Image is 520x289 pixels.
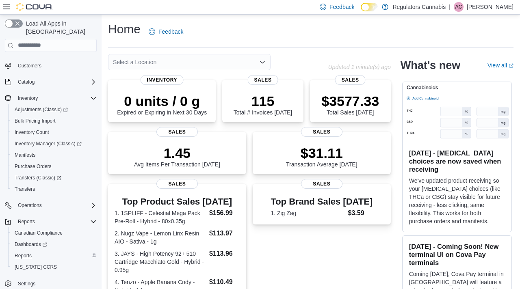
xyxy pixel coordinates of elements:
a: Dashboards [8,239,100,250]
span: Sales [335,75,366,85]
p: [PERSON_NAME] [467,2,513,12]
dd: $110.49 [209,277,240,287]
button: Canadian Compliance [8,227,100,239]
a: Manifests [11,150,39,160]
span: Operations [18,202,42,209]
span: Bulk Pricing Import [15,118,56,124]
h1: Home [108,21,141,37]
p: $31.11 [286,145,357,161]
dd: $156.99 [209,208,240,218]
span: Sales [248,75,278,85]
button: Transfers [8,183,100,195]
p: | [449,2,451,12]
a: Settings [15,279,39,289]
a: Bulk Pricing Import [11,116,59,126]
span: AC [455,2,462,12]
span: Canadian Compliance [15,230,63,236]
span: Transfers [15,186,35,192]
span: Transfers (Classic) [15,175,61,181]
h3: [DATE] - Coming Soon! New terminal UI on Cova Pay terminals [409,242,505,267]
span: Load All Apps in [GEOGRAPHIC_DATA] [23,19,97,36]
dt: 2. Nugz Vape - Lemon Linx Resin AIO - Sativa - 1g [115,229,206,246]
span: Dashboards [15,241,47,248]
button: Customers [2,60,100,71]
span: Transfers [11,184,97,194]
p: We've updated product receiving so your [MEDICAL_DATA] choices (like THCa or CBG) stay visible fo... [409,177,505,225]
a: Purchase Orders [11,162,55,171]
input: Dark Mode [361,3,378,11]
button: Operations [2,200,100,211]
dt: 1. 1SPLIFF - Celestial Mega Pack Pre-Roll - Hybrid - 80x0.35g [115,209,206,225]
div: Expired or Expiring in Next 30 Days [117,93,207,116]
button: Manifests [8,149,100,161]
p: Regulators Cannabis [392,2,446,12]
p: $3577.33 [321,93,379,109]
h3: Top Product Sales [DATE] [115,197,240,207]
span: Settings [15,278,97,289]
span: Reports [18,218,35,225]
span: Bulk Pricing Import [11,116,97,126]
a: Customers [15,61,45,71]
span: Reports [15,252,32,259]
div: Transaction Average [DATE] [286,145,357,168]
dd: $113.97 [209,229,240,238]
button: Reports [2,216,100,227]
dd: $3.59 [348,208,373,218]
a: Transfers [11,184,38,194]
span: Purchase Orders [11,162,97,171]
span: Dashboards [11,239,97,249]
button: Purchase Orders [8,161,100,172]
button: [US_STATE] CCRS [8,261,100,273]
a: Dashboards [11,239,50,249]
button: Inventory Count [8,127,100,138]
button: Reports [8,250,100,261]
h2: What's new [401,59,460,72]
span: Canadian Compliance [11,228,97,238]
h3: Top Brand Sales [DATE] [271,197,373,207]
span: Feedback [158,28,183,36]
span: Customers [18,63,41,69]
a: Transfers (Classic) [11,173,65,183]
span: Inventory Count [11,127,97,137]
span: Settings [18,280,35,287]
a: View allExternal link [487,62,513,69]
button: Reports [15,217,38,226]
span: Inventory [18,95,38,101]
span: Manifests [15,152,35,158]
dt: 3. JAYS - High Potency 92+ 510 Cartridge Macchiato Gold - Hybrid - 0.95g [115,250,206,274]
a: Inventory Count [11,127,52,137]
a: Canadian Compliance [11,228,66,238]
button: Catalog [15,77,38,87]
span: Adjustments (Classic) [11,105,97,114]
button: Inventory [2,93,100,104]
span: Inventory [140,75,184,85]
dd: $113.96 [209,249,240,259]
span: Catalog [15,77,97,87]
a: Feedback [145,24,186,40]
span: Washington CCRS [11,262,97,272]
span: Manifests [11,150,97,160]
svg: External link [509,63,513,68]
img: Cova [16,3,53,11]
h3: [DATE] - [MEDICAL_DATA] choices are now saved when receiving [409,149,505,173]
button: Bulk Pricing Import [8,115,100,127]
a: Inventory Manager (Classic) [8,138,100,149]
span: Sales [156,127,198,137]
span: Dark Mode [361,11,361,12]
button: Inventory [15,93,41,103]
button: Catalog [2,76,100,88]
span: Transfers (Classic) [11,173,97,183]
p: 0 units / 0 g [117,93,207,109]
span: Feedback [329,3,354,11]
div: Total Sales [DATE] [321,93,379,116]
p: 115 [234,93,292,109]
a: Adjustments (Classic) [11,105,71,114]
p: 1.45 [134,145,220,161]
span: Inventory Manager (Classic) [11,139,97,149]
a: Reports [11,251,35,261]
span: Reports [11,251,97,261]
div: Ashlee Campeau [454,2,464,12]
span: Adjustments (Classic) [15,106,68,113]
div: Total # Invoices [DATE] [234,93,292,116]
span: Reports [15,217,97,226]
